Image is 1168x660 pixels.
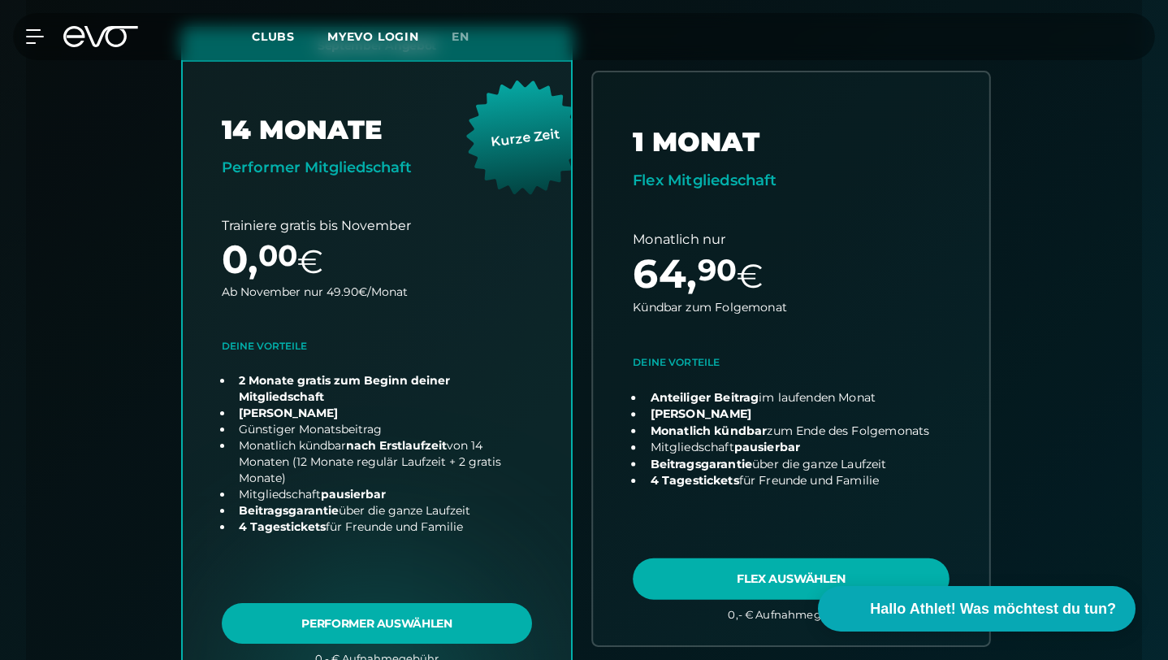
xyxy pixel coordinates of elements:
span: Clubs [252,29,295,44]
a: en [452,28,489,46]
a: MYEVO LOGIN [327,29,419,44]
span: en [452,29,469,44]
span: Hallo Athlet! Was möchtest du tun? [870,598,1116,620]
a: Clubs [252,28,327,44]
a: choose plan [593,72,989,645]
button: Hallo Athlet! Was möchtest du tun? [818,586,1136,632]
